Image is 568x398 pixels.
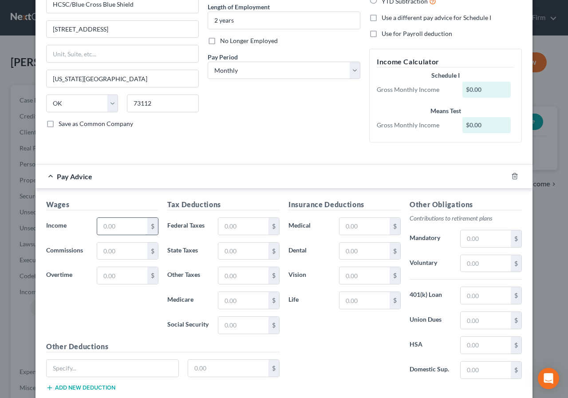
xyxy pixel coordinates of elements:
[410,214,522,223] p: Contributions to retirement plans
[372,85,458,94] div: Gross Monthly Income
[268,360,279,377] div: $
[167,199,280,210] h5: Tax Deductions
[188,360,269,377] input: 0.00
[218,243,268,260] input: 0.00
[163,217,213,235] label: Federal Taxes
[390,243,400,260] div: $
[47,70,198,87] input: Enter city...
[208,2,270,12] label: Length of Employment
[268,267,279,284] div: $
[218,267,268,284] input: 0.00
[382,30,452,37] span: Use for Payroll deduction
[127,95,199,112] input: Enter zip...
[377,71,514,80] div: Schedule I
[288,199,401,210] h5: Insurance Deductions
[163,316,213,334] label: Social Security
[461,312,511,329] input: 0.00
[405,336,456,354] label: HSA
[163,292,213,309] label: Medicare
[147,267,158,284] div: $
[461,337,511,354] input: 0.00
[339,267,390,284] input: 0.00
[163,242,213,260] label: State Taxes
[390,267,400,284] div: $
[461,362,511,378] input: 0.00
[511,337,521,354] div: $
[46,199,158,210] h5: Wages
[462,82,511,98] div: $0.00
[461,287,511,304] input: 0.00
[218,317,268,334] input: 0.00
[390,218,400,235] div: $
[284,267,335,284] label: Vision
[42,267,92,284] label: Overtime
[218,292,268,309] input: 0.00
[47,45,198,62] input: Unit, Suite, etc...
[405,230,456,248] label: Mandatory
[461,230,511,247] input: 0.00
[405,255,456,272] label: Voluntary
[405,287,456,304] label: 401(k) Loan
[97,243,147,260] input: 0.00
[268,292,279,309] div: $
[42,242,92,260] label: Commissions
[405,361,456,379] label: Domestic Sup.
[47,360,178,377] input: Specify...
[57,172,92,181] span: Pay Advice
[268,317,279,334] div: $
[511,312,521,329] div: $
[410,199,522,210] h5: Other Obligations
[377,56,514,67] h5: Income Calculator
[462,117,511,133] div: $0.00
[511,255,521,272] div: $
[97,267,147,284] input: 0.00
[284,242,335,260] label: Dental
[382,14,491,21] span: Use a different pay advice for Schedule I
[47,21,198,38] input: Enter address...
[147,243,158,260] div: $
[538,368,559,389] div: Open Intercom Messenger
[220,37,278,44] span: No Longer Employed
[97,218,147,235] input: 0.00
[218,218,268,235] input: 0.00
[511,362,521,378] div: $
[390,292,400,309] div: $
[147,218,158,235] div: $
[339,218,390,235] input: 0.00
[46,221,67,229] span: Income
[59,120,133,127] span: Save as Common Company
[284,292,335,309] label: Life
[208,12,360,29] input: ex: 2 years
[339,243,390,260] input: 0.00
[208,53,238,61] span: Pay Period
[46,384,115,391] button: Add new deduction
[377,106,514,115] div: Means Test
[163,267,213,284] label: Other Taxes
[46,341,280,352] h5: Other Deductions
[268,218,279,235] div: $
[405,311,456,329] label: Union Dues
[461,255,511,272] input: 0.00
[372,121,458,130] div: Gross Monthly Income
[511,287,521,304] div: $
[284,217,335,235] label: Medical
[268,243,279,260] div: $
[511,230,521,247] div: $
[339,292,390,309] input: 0.00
